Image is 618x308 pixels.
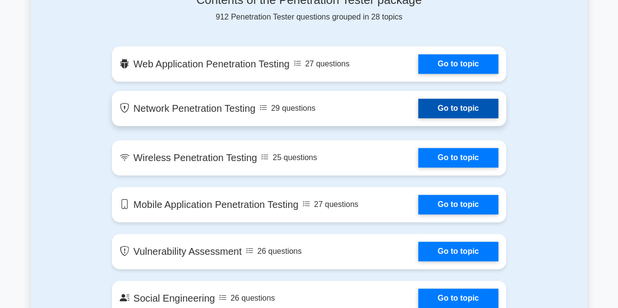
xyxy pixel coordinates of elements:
[418,54,498,74] a: Go to topic
[418,99,498,118] a: Go to topic
[418,288,498,308] a: Go to topic
[418,242,498,261] a: Go to topic
[418,148,498,167] a: Go to topic
[418,195,498,214] a: Go to topic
